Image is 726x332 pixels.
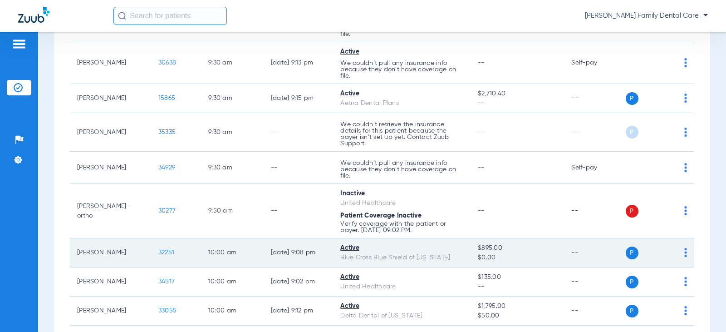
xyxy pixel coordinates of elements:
img: group-dot-blue.svg [684,58,687,67]
div: Active [340,302,463,311]
span: -- [478,164,485,171]
div: Active [340,273,463,282]
img: group-dot-blue.svg [684,94,687,103]
span: 33055 [158,307,177,314]
td: [PERSON_NAME] [70,238,151,268]
td: [DATE] 9:13 PM [264,42,334,84]
td: 9:30 AM [201,152,264,184]
td: [PERSON_NAME] [70,113,151,152]
span: 34517 [158,278,175,285]
td: [PERSON_NAME] [70,297,151,326]
span: P [626,247,638,259]
span: P [626,305,638,317]
span: -- [478,129,485,135]
div: Aetna Dental Plans [340,99,463,108]
span: $0.00 [478,253,557,263]
p: We couldn’t retrieve the insurance details for this patient because the payer isn’t set up yet. C... [340,121,463,147]
img: hamburger-icon [12,39,26,50]
span: 30638 [158,59,176,66]
td: -- [564,297,625,326]
img: group-dot-blue.svg [684,277,687,286]
td: 9:30 AM [201,42,264,84]
div: Active [340,243,463,253]
img: group-dot-blue.svg [684,128,687,137]
img: group-dot-blue.svg [684,163,687,172]
div: Active [340,89,463,99]
td: -- [264,184,334,238]
td: -- [564,184,625,238]
td: -- [264,152,334,184]
td: -- [564,113,625,152]
td: [PERSON_NAME] [70,84,151,113]
td: 9:50 AM [201,184,264,238]
span: 32251 [158,249,174,256]
td: -- [564,84,625,113]
td: [PERSON_NAME] [70,268,151,297]
div: Inactive [340,189,463,198]
td: 9:30 AM [201,84,264,113]
td: 10:00 AM [201,268,264,297]
td: 9:30 AM [201,113,264,152]
span: 30277 [158,208,176,214]
span: P [626,276,638,288]
div: Blue Cross Blue Shield of [US_STATE] [340,253,463,263]
span: 34929 [158,164,175,171]
p: Verify coverage with the patient or payer. [DATE] 09:02 PM. [340,221,463,233]
span: $135.00 [478,273,557,282]
span: P [626,126,638,139]
span: [PERSON_NAME] Family Dental Care [585,11,708,20]
span: $1,795.00 [478,302,557,311]
img: group-dot-blue.svg [684,306,687,315]
span: -- [478,99,557,108]
td: -- [264,113,334,152]
span: P [626,92,638,105]
td: [PERSON_NAME] [70,152,151,184]
span: P [626,205,638,218]
input: Search for patients [113,7,227,25]
div: Active [340,47,463,57]
p: We couldn’t pull any insurance info because they don’t have coverage on file. [340,60,463,79]
div: United Healthcare [340,198,463,208]
td: 10:00 AM [201,297,264,326]
td: [DATE] 9:15 PM [264,84,334,113]
td: Self-pay [564,42,625,84]
img: group-dot-blue.svg [684,206,687,215]
td: Self-pay [564,152,625,184]
p: We couldn’t pull any insurance info because they don’t have coverage on file. [340,160,463,179]
span: Patient Coverage Inactive [340,213,422,219]
span: -- [478,208,485,214]
span: $2,710.40 [478,89,557,99]
td: [DATE] 9:02 PM [264,268,334,297]
td: [DATE] 9:08 PM [264,238,334,268]
td: [DATE] 9:12 PM [264,297,334,326]
span: 35335 [158,129,176,135]
span: $50.00 [478,311,557,321]
span: -- [478,282,557,292]
td: [PERSON_NAME]-ortho [70,184,151,238]
td: -- [564,238,625,268]
div: Delta Dental of [US_STATE] [340,311,463,321]
td: [PERSON_NAME] [70,42,151,84]
div: United Healthcare [340,282,463,292]
img: Search Icon [118,12,126,20]
span: 15865 [158,95,175,101]
span: -- [478,59,485,66]
td: 10:00 AM [201,238,264,268]
span: $895.00 [478,243,557,253]
img: group-dot-blue.svg [684,248,687,257]
td: -- [564,268,625,297]
img: Zuub Logo [18,7,49,23]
